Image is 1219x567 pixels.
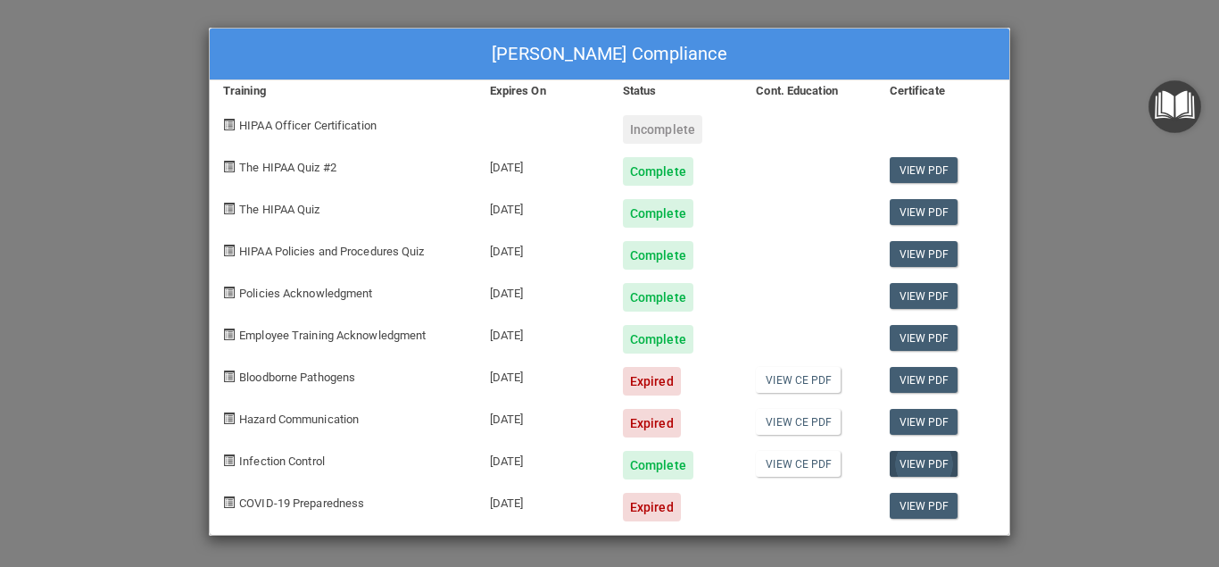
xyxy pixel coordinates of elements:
[623,493,681,521] div: Expired
[477,186,609,228] div: [DATE]
[477,270,609,312] div: [DATE]
[477,228,609,270] div: [DATE]
[477,479,609,521] div: [DATE]
[623,241,693,270] div: Complete
[239,161,336,174] span: The HIPAA Quiz #2
[609,80,742,102] div: Status
[623,367,681,396] div: Expired
[239,245,424,258] span: HIPAA Policies and Procedures Quiz
[623,409,681,438] div: Expired
[239,119,377,132] span: HIPAA Officer Certification
[756,409,841,435] a: View CE PDF
[623,451,693,479] div: Complete
[742,80,875,102] div: Cont. Education
[239,287,372,300] span: Policies Acknowledgment
[876,80,1009,102] div: Certificate
[623,325,693,354] div: Complete
[890,409,958,435] a: View PDF
[890,199,958,225] a: View PDF
[239,203,319,216] span: The HIPAA Quiz
[623,199,693,228] div: Complete
[1149,80,1201,133] button: Open Resource Center
[477,396,609,438] div: [DATE]
[477,144,609,186] div: [DATE]
[239,413,359,426] span: Hazard Communication
[890,325,958,351] a: View PDF
[623,283,693,312] div: Complete
[623,115,702,144] div: Incomplete
[477,80,609,102] div: Expires On
[239,371,355,384] span: Bloodborne Pathogens
[210,29,1009,80] div: [PERSON_NAME] Compliance
[239,329,426,342] span: Employee Training Acknowledgment
[890,283,958,309] a: View PDF
[890,157,958,183] a: View PDF
[890,451,958,477] a: View PDF
[890,493,958,519] a: View PDF
[477,438,609,479] div: [DATE]
[890,241,958,267] a: View PDF
[210,80,477,102] div: Training
[239,496,364,510] span: COVID-19 Preparedness
[477,354,609,396] div: [DATE]
[623,157,693,186] div: Complete
[239,454,325,468] span: Infection Control
[756,451,841,477] a: View CE PDF
[890,367,958,393] a: View PDF
[756,367,841,393] a: View CE PDF
[477,312,609,354] div: [DATE]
